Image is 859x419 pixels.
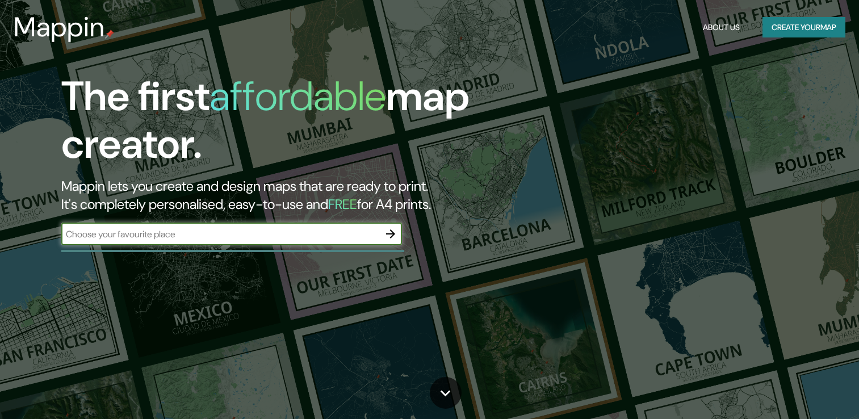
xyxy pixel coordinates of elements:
h5: FREE [328,195,357,213]
button: Create yourmap [762,17,845,38]
h1: affordable [209,70,386,123]
h3: Mappin [14,11,105,43]
img: mappin-pin [105,30,114,39]
button: About Us [698,17,744,38]
h2: Mappin lets you create and design maps that are ready to print. It's completely personalised, eas... [61,177,491,213]
input: Choose your favourite place [61,228,379,241]
h1: The first map creator. [61,73,491,177]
